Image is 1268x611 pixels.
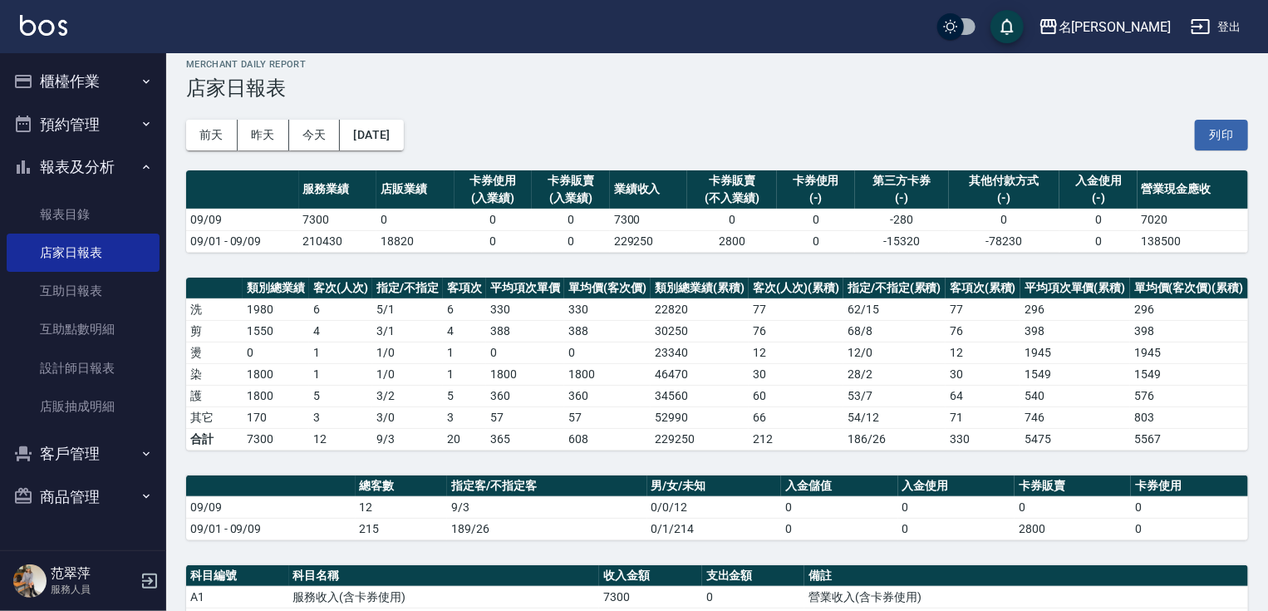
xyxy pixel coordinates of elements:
div: 卡券使用 [781,172,851,190]
td: -15320 [855,230,949,252]
div: 名[PERSON_NAME] [1059,17,1171,37]
td: 62 / 15 [843,298,946,320]
td: 5 [443,385,486,407]
td: 1 [309,342,372,363]
th: 營業現金應收 [1138,170,1248,209]
div: (-) [953,190,1055,207]
th: 平均項次單價 [486,278,564,299]
table: a dense table [186,278,1248,451]
td: 365 [486,428,564,450]
td: 34560 [651,385,749,407]
td: 9/3 [447,496,646,518]
td: 46470 [651,363,749,385]
button: 登出 [1184,12,1248,42]
td: 576 [1130,385,1248,407]
th: 平均項次單價(累積) [1020,278,1130,299]
td: 0 [781,496,897,518]
td: 212 [749,428,843,450]
th: 指定/不指定(累積) [843,278,946,299]
td: 3 / 2 [372,385,443,407]
img: Person [13,564,47,598]
button: [DATE] [340,120,403,150]
td: 1549 [1130,363,1248,385]
td: 0 [455,230,533,252]
td: 洗 [186,298,243,320]
td: 12 [309,428,372,450]
td: 12 / 0 [843,342,946,363]
td: 0 [949,209,1059,230]
td: 540 [1020,385,1130,407]
td: 1550 [243,320,309,342]
th: 客次(人次) [309,278,372,299]
td: 剪 [186,320,243,342]
td: 5 [309,385,372,407]
td: 4 [443,320,486,342]
th: 服務業績 [299,170,377,209]
td: 215 [356,518,448,540]
td: 09/09 [186,209,299,230]
td: 1980 [243,298,309,320]
td: 60 [749,385,843,407]
div: (不入業績) [691,190,773,207]
th: 類別總業績(累積) [651,278,749,299]
div: (入業績) [459,190,528,207]
td: 1945 [1020,342,1130,363]
td: 0/1/214 [647,518,782,540]
button: 商品管理 [7,475,160,519]
td: 1 / 0 [372,342,443,363]
th: 店販業績 [376,170,455,209]
td: 229250 [610,230,688,252]
td: 0 [243,342,309,363]
button: 客戶管理 [7,432,160,475]
td: 1800 [243,385,309,407]
button: 列印 [1195,120,1248,150]
td: 138500 [1138,230,1248,252]
td: 53 / 7 [843,385,946,407]
td: 12 [749,342,843,363]
td: 52990 [651,407,749,428]
th: 入金使用 [898,475,1015,497]
td: 燙 [186,342,243,363]
td: 76 [946,320,1020,342]
a: 互助日報表 [7,272,160,310]
td: -78230 [949,230,1059,252]
td: 服務收入(含卡券使用) [289,586,600,608]
td: 5567 [1130,428,1248,450]
td: 0 [1059,230,1138,252]
td: 1800 [243,363,309,385]
img: Logo [20,15,67,36]
h2: Merchant Daily Report [186,59,1248,70]
a: 店販抽成明細 [7,387,160,426]
td: 營業收入(含卡券使用) [804,586,1248,608]
td: 210430 [299,230,377,252]
div: 卡券販賣 [691,172,773,190]
div: (-) [781,190,851,207]
p: 服務人員 [51,582,135,597]
th: 客項次(累積) [946,278,1020,299]
div: (-) [1064,190,1133,207]
td: 18820 [376,230,455,252]
div: 入金使用 [1064,172,1133,190]
td: 0 [898,518,1015,540]
a: 店家日報表 [7,234,160,272]
td: 3 / 0 [372,407,443,428]
td: 0 [486,342,564,363]
th: 類別總業績 [243,278,309,299]
td: 3 [309,407,372,428]
div: 第三方卡券 [859,172,945,190]
td: 5475 [1020,428,1130,450]
td: 296 [1020,298,1130,320]
td: 170 [243,407,309,428]
td: 57 [564,407,651,428]
td: -280 [855,209,949,230]
td: 0 [532,209,610,230]
th: 單均價(客次價) [564,278,651,299]
td: 0 [376,209,455,230]
td: 803 [1130,407,1248,428]
td: 7300 [610,209,688,230]
td: A1 [186,586,289,608]
td: 0 [1059,209,1138,230]
th: 卡券販賣 [1015,475,1131,497]
td: 360 [486,385,564,407]
th: 卡券使用 [1131,475,1248,497]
